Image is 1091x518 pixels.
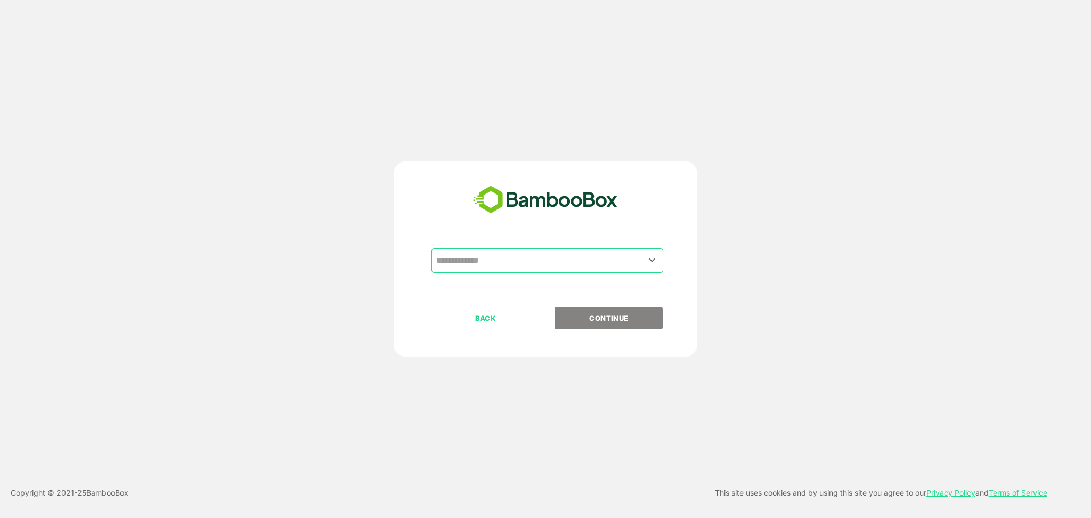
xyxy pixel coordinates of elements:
[467,182,623,217] img: bamboobox
[555,307,663,329] button: CONTINUE
[645,253,660,268] button: Open
[715,487,1047,499] p: This site uses cookies and by using this site you agree to our and
[556,312,662,324] p: CONTINUE
[433,312,539,324] p: BACK
[926,488,975,497] a: Privacy Policy
[989,488,1047,497] a: Terms of Service
[11,487,128,499] p: Copyright © 2021- 25 BambooBox
[431,307,540,329] button: BACK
